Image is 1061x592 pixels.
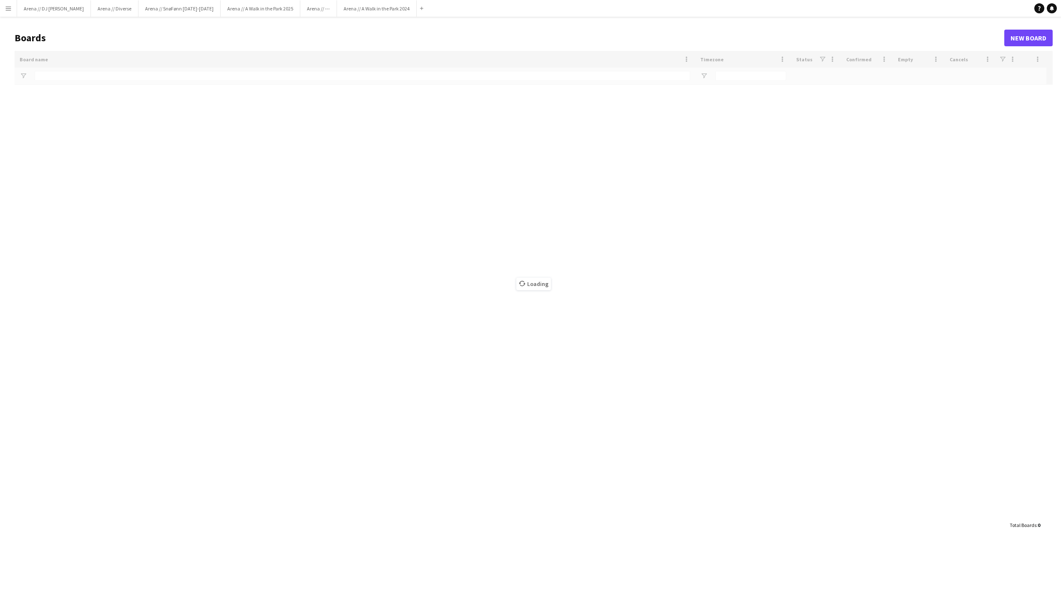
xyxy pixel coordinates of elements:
[138,0,221,17] button: Arena // SnøFønn [DATE]-[DATE]
[17,0,91,17] button: Arena // DJ [PERSON_NAME]
[15,32,1004,44] h1: Boards
[91,0,138,17] button: Arena // Diverse
[1010,522,1036,528] span: Total Boards
[1038,522,1040,528] span: 0
[516,278,551,290] span: Loading
[337,0,417,17] button: Arena // A Walk in the Park 2024
[300,0,337,17] button: Arena // ---
[1004,30,1053,46] a: New Board
[1010,517,1040,533] div: :
[221,0,300,17] button: Arena // A Walk in the Park 2025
